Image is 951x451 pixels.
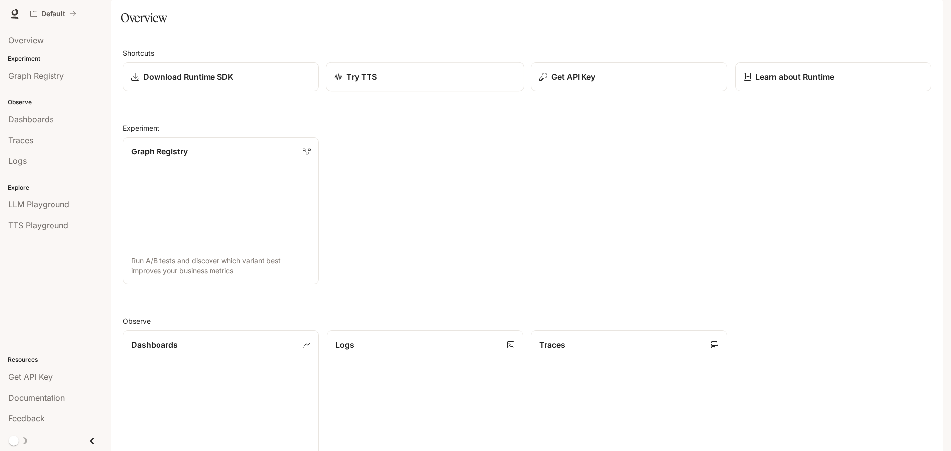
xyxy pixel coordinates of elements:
a: Graph RegistryRun A/B tests and discover which variant best improves your business metrics [123,137,319,284]
button: Get API Key [531,62,727,91]
p: Traces [539,339,565,351]
p: Default [41,10,65,18]
h2: Shortcuts [123,48,931,58]
a: Download Runtime SDK [123,62,319,91]
button: All workspaces [26,4,81,24]
a: Learn about Runtime [735,62,931,91]
p: Graph Registry [131,146,188,157]
p: Download Runtime SDK [143,71,233,83]
p: Get API Key [551,71,595,83]
h2: Experiment [123,123,931,133]
h2: Observe [123,316,931,326]
p: Logs [335,339,354,351]
p: Dashboards [131,339,178,351]
p: Run A/B tests and discover which variant best improves your business metrics [131,256,311,276]
a: Try TTS [326,62,524,92]
p: Try TTS [346,71,377,83]
p: Learn about Runtime [755,71,834,83]
h1: Overview [121,8,167,28]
